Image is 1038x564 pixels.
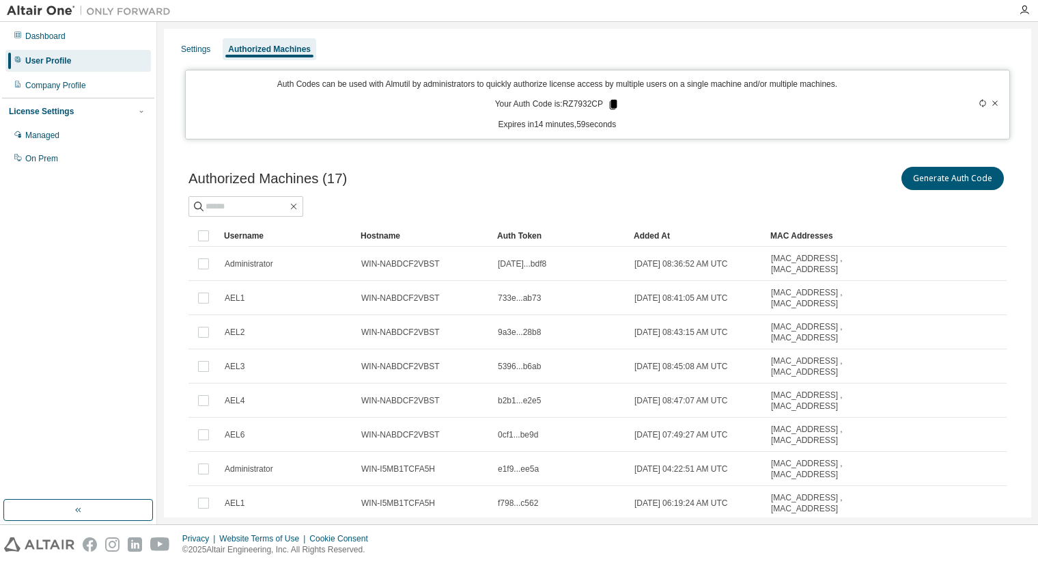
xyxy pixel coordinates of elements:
span: [DATE] 08:45:08 AM UTC [634,361,728,372]
div: License Settings [9,106,74,117]
span: b2b1...e2e5 [498,395,541,406]
span: AEL1 [225,498,244,509]
span: e1f9...ee5a [498,464,539,474]
span: WIN-NABDCF2VBST [361,395,440,406]
div: MAC Addresses [770,225,856,247]
span: AEL4 [225,395,244,406]
span: [DATE]...bdf8 [498,258,546,269]
div: Auth Token [497,225,623,247]
span: [DATE] 08:41:05 AM UTC [634,293,728,304]
span: [DATE] 07:49:27 AM UTC [634,429,728,440]
span: WIN-NABDCF2VBST [361,293,440,304]
span: [MAC_ADDRESS] , [MAC_ADDRESS] [771,458,856,480]
p: Your Auth Code is: RZ7932CP [495,98,619,111]
img: Altair One [7,4,178,18]
img: facebook.svg [83,537,97,552]
p: Expires in 14 minutes, 59 seconds [194,119,921,131]
span: [MAC_ADDRESS] , [MAC_ADDRESS] [771,355,856,377]
div: Website Terms of Use [219,533,309,544]
span: AEL1 [225,293,244,304]
span: WIN-I5MB1TCFA5H [361,464,435,474]
span: 0cf1...be9d [498,429,538,440]
span: f798...c562 [498,498,538,509]
span: WIN-NABDCF2VBST [361,361,440,372]
div: Privacy [182,533,219,544]
span: AEL3 [225,361,244,372]
div: Company Profile [25,80,86,91]
span: Authorized Machines (17) [188,171,347,187]
div: Authorized Machines [228,44,311,55]
span: [DATE] 04:22:51 AM UTC [634,464,728,474]
span: 9a3e...28b8 [498,327,541,338]
span: Administrator [225,464,273,474]
span: WIN-I5MB1TCFA5H [361,498,435,509]
span: AEL2 [225,327,244,338]
div: Added At [634,225,759,247]
img: youtube.svg [150,537,170,552]
span: [DATE] 08:47:07 AM UTC [634,395,728,406]
div: Hostname [361,225,486,247]
img: linkedin.svg [128,537,142,552]
span: [MAC_ADDRESS] , [MAC_ADDRESS] [771,492,856,514]
span: 733e...ab73 [498,293,541,304]
span: WIN-NABDCF2VBST [361,258,440,269]
img: altair_logo.svg [4,537,74,552]
span: [DATE] 08:36:52 AM UTC [634,258,728,269]
img: instagram.svg [105,537,120,552]
p: Auth Codes can be used with Almutil by administrators to quickly authorize license access by mult... [194,79,921,90]
div: User Profile [25,55,71,66]
span: [MAC_ADDRESS] , [MAC_ADDRESS] [771,321,856,343]
div: Managed [25,130,59,141]
p: © 2025 Altair Engineering, Inc. All Rights Reserved. [182,544,376,556]
button: Generate Auth Code [901,167,1004,190]
span: [MAC_ADDRESS] , [MAC_ADDRESS] [771,253,856,275]
div: Dashboard [25,31,66,42]
span: AEL6 [225,429,244,440]
span: [MAC_ADDRESS] , [MAC_ADDRESS] [771,287,856,309]
span: Administrator [225,258,273,269]
span: WIN-NABDCF2VBST [361,429,440,440]
span: [DATE] 08:43:15 AM UTC [634,327,728,338]
div: Username [224,225,350,247]
span: [DATE] 06:19:24 AM UTC [634,498,728,509]
span: WIN-NABDCF2VBST [361,327,440,338]
span: 5396...b6ab [498,361,541,372]
div: Settings [181,44,210,55]
div: Cookie Consent [309,533,376,544]
div: On Prem [25,153,58,164]
span: [MAC_ADDRESS] , [MAC_ADDRESS] [771,424,856,446]
span: [MAC_ADDRESS] , [MAC_ADDRESS] [771,390,856,412]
